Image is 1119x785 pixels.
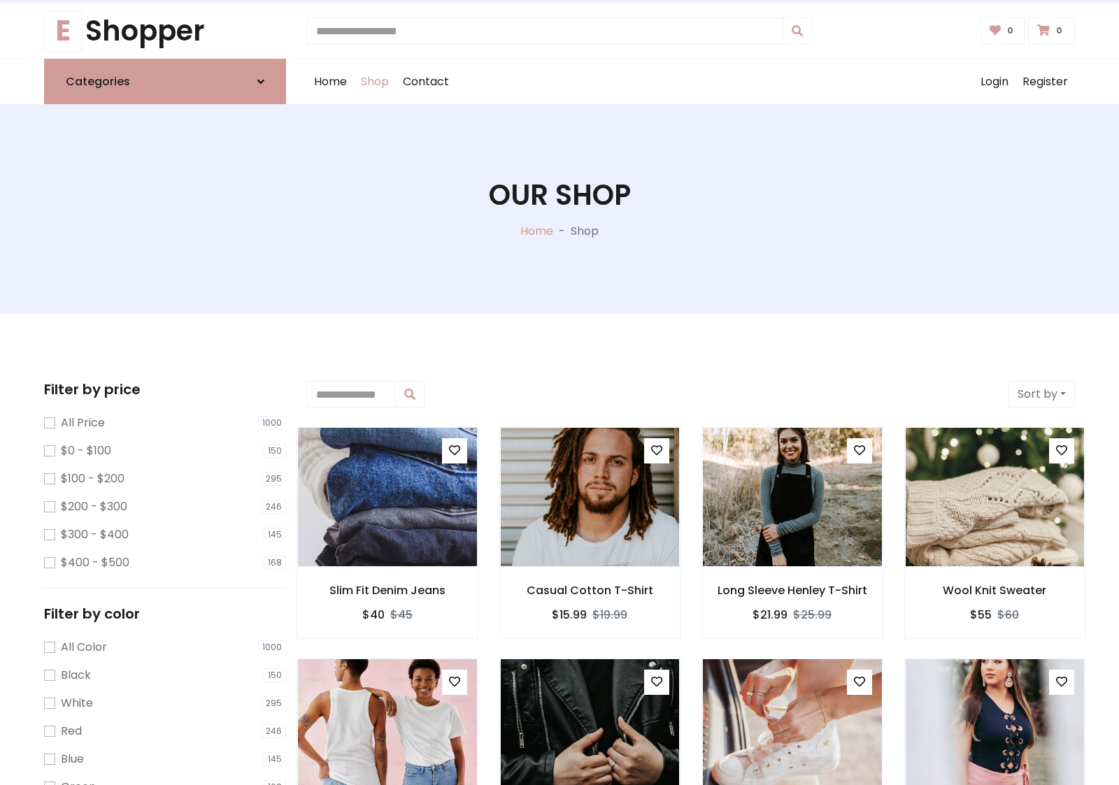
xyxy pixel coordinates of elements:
h6: Categories [66,75,130,88]
h6: Casual Cotton T-Shirt [500,584,680,597]
h6: Long Sleeve Henley T-Shirt [702,584,883,597]
label: $100 - $200 [61,470,124,487]
a: Contact [396,59,456,104]
span: 295 [262,472,286,486]
a: Register [1015,59,1075,104]
h6: $15.99 [552,608,587,621]
span: 0 [1004,24,1017,37]
label: $200 - $300 [61,498,127,515]
label: All Color [61,639,107,656]
a: Categories [44,59,286,104]
span: 150 [264,668,286,682]
span: 246 [262,500,286,514]
p: - [553,223,571,240]
span: 150 [264,444,286,458]
h1: Our Shop [489,178,631,212]
span: 0 [1053,24,1066,37]
label: $300 - $400 [61,526,129,543]
h6: Wool Knit Sweater [905,584,1085,597]
h6: $21.99 [753,608,787,621]
label: All Price [61,415,105,431]
a: Login [974,59,1015,104]
p: Shop [571,223,599,240]
a: Home [520,223,553,239]
label: Blue [61,751,84,768]
h5: Filter by color [44,605,286,622]
label: White [61,695,93,712]
span: 1000 [258,640,286,654]
a: 0 [1028,17,1075,44]
span: 168 [264,556,286,570]
del: $45 [390,607,413,623]
del: $19.99 [592,607,627,623]
h5: Filter by price [44,381,286,398]
a: Shop [354,59,396,104]
button: Sort by [1008,381,1075,408]
h6: $40 [362,608,385,621]
span: 1000 [258,416,286,430]
h1: Shopper [44,14,286,48]
span: 145 [264,752,286,766]
label: $400 - $500 [61,554,129,571]
label: Red [61,723,82,740]
h6: Slim Fit Denim Jeans [297,584,478,597]
span: 246 [262,724,286,738]
a: Home [307,59,354,104]
del: $25.99 [793,607,832,623]
span: 295 [262,696,286,710]
label: Black [61,667,91,684]
label: $0 - $100 [61,442,111,459]
del: $60 [997,607,1019,623]
a: 0 [981,17,1026,44]
h6: $55 [970,608,992,621]
span: E [44,10,83,51]
a: EShopper [44,14,286,48]
span: 145 [264,528,286,542]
